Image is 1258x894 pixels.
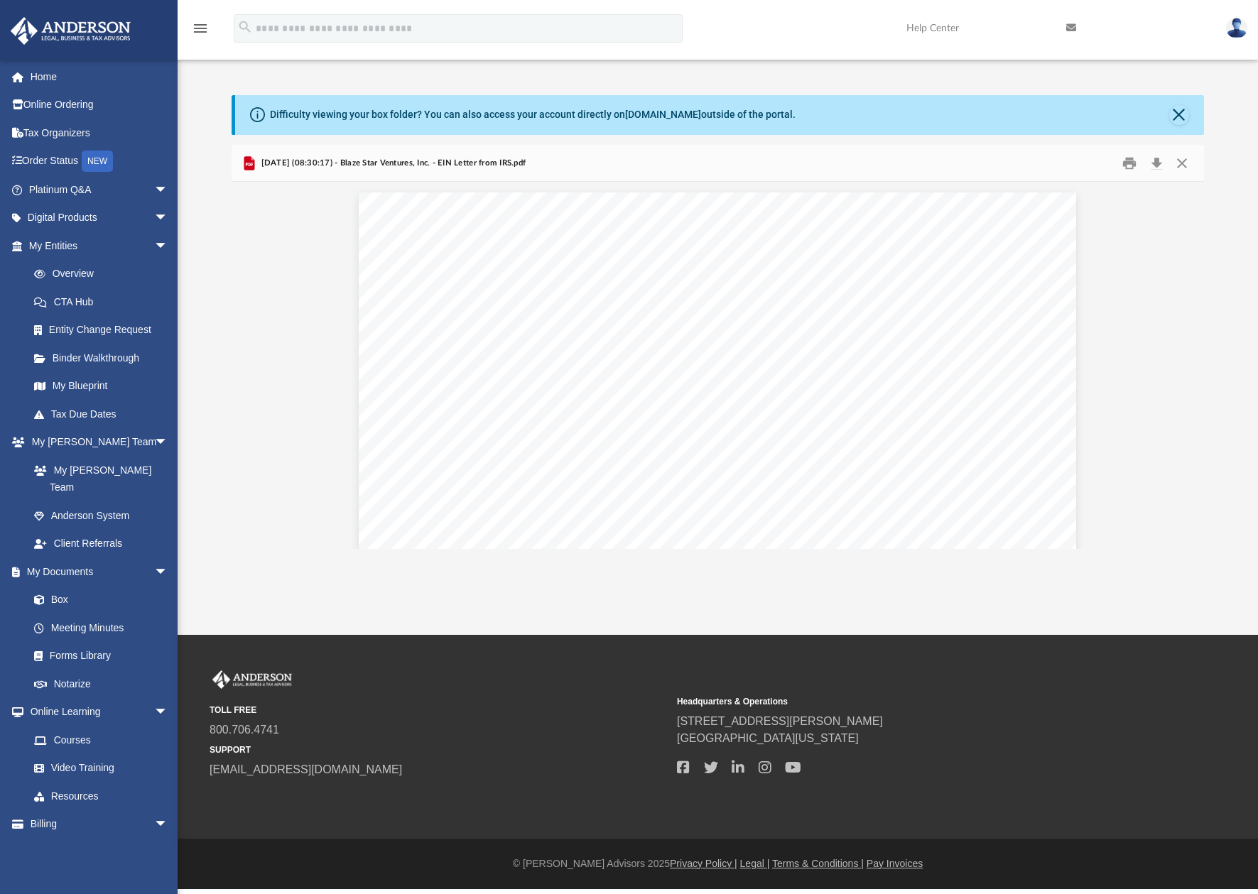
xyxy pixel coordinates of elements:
[625,109,701,120] a: [DOMAIN_NAME]
[867,858,923,869] a: Pay Invoices
[154,810,183,839] span: arrow_drop_down
[20,316,190,344] a: Entity Change Request
[20,344,190,372] a: Binder Walkthrough
[1226,18,1247,38] img: User Pic
[210,743,667,756] small: SUPPORT
[20,782,183,810] a: Resources
[20,754,175,783] a: Video Training
[10,204,190,232] a: Digital Productsarrow_drop_down
[232,145,1204,549] div: Preview
[10,175,190,204] a: Platinum Q&Aarrow_drop_down
[20,586,175,614] a: Box
[20,670,183,698] a: Notarize
[210,763,402,775] a: [EMAIL_ADDRESS][DOMAIN_NAME]
[740,858,770,869] a: Legal |
[20,530,183,558] a: Client Referrals
[1169,105,1189,125] button: Close
[20,372,183,400] a: My Blueprint
[82,151,113,172] div: NEW
[10,428,183,457] a: My [PERSON_NAME] Teamarrow_drop_down
[192,27,209,37] a: menu
[10,557,183,586] a: My Documentsarrow_drop_down
[154,698,183,727] span: arrow_drop_down
[154,428,183,457] span: arrow_drop_down
[677,732,859,744] a: [GEOGRAPHIC_DATA][US_STATE]
[20,288,190,316] a: CTA Hub
[10,62,190,91] a: Home
[6,17,135,45] img: Anderson Advisors Platinum Portal
[10,147,190,176] a: Order StatusNEW
[20,726,183,754] a: Courses
[20,400,190,428] a: Tax Due Dates
[178,856,1258,871] div: © [PERSON_NAME] Advisors 2025
[10,91,190,119] a: Online Ordering
[232,182,1204,548] div: File preview
[10,810,190,839] a: Billingarrow_drop_down
[210,670,295,689] img: Anderson Advisors Platinum Portal
[237,19,253,35] i: search
[1144,152,1169,174] button: Download
[677,695,1134,708] small: Headquarters & Operations
[1116,152,1144,174] button: Print
[20,614,183,642] a: Meeting Minutes
[270,107,796,122] div: Difficulty viewing your box folder? You can also access your account directly on outside of the p...
[772,858,864,869] a: Terms & Conditions |
[10,231,190,260] a: My Entitiesarrow_drop_down
[10,838,190,866] a: Events Calendar
[20,260,190,288] a: Overview
[154,557,183,587] span: arrow_drop_down
[20,642,175,670] a: Forms Library
[677,715,883,727] a: [STREET_ADDRESS][PERSON_NAME]
[10,119,190,147] a: Tax Organizers
[232,182,1204,548] div: Document Viewer
[10,698,183,726] a: Online Learningarrow_drop_down
[154,204,183,233] span: arrow_drop_down
[670,858,737,869] a: Privacy Policy |
[154,175,183,205] span: arrow_drop_down
[210,724,279,736] a: 800.706.4741
[154,231,183,261] span: arrow_drop_down
[210,704,667,716] small: TOLL FREE
[192,20,209,37] i: menu
[20,501,183,530] a: Anderson System
[258,157,526,170] span: [DATE] (08:30:17) - Blaze Star Ventures, Inc. - EIN Letter from IRS.pdf
[20,456,175,501] a: My [PERSON_NAME] Team
[1169,152,1195,174] button: Close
